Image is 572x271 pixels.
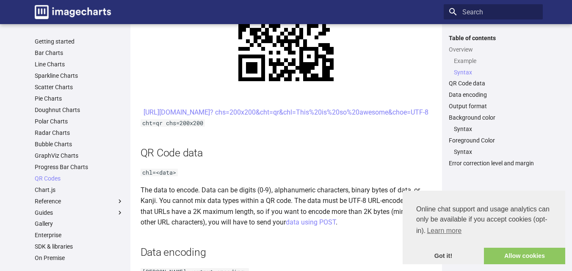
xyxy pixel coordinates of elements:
[35,118,124,125] a: Polar Charts
[454,148,538,156] a: Syntax
[35,60,124,68] a: Line Charts
[403,248,484,265] a: dismiss cookie message
[426,224,463,237] a: learn more about cookies
[449,159,538,167] a: Error correction level and margin
[35,95,124,102] a: Pie Charts
[35,163,124,171] a: Progress Bar Charts
[141,145,432,160] h2: QR Code data
[449,57,538,76] nav: Overview
[286,218,336,226] a: data using POST
[144,108,428,116] a: [URL][DOMAIN_NAME]? chs=200x200&cht=qr&chl=This%20is%20so%20awesome&choe=UTF-8
[141,185,432,228] p: The data to encode. Data can be digits (0-9), alphanumeric characters, binary bytes of data, or K...
[444,34,543,42] label: Table of contents
[141,245,432,260] h2: Data encoding
[444,34,543,167] nav: Table of contents
[35,254,124,262] a: On Premise
[35,106,124,114] a: Doughnut Charts
[449,114,538,121] a: Background color
[449,137,538,144] a: Foreground Color
[449,79,538,87] a: QR Code data
[449,125,538,133] nav: Background color
[449,148,538,156] nav: Foreground Color
[35,175,124,182] a: QR Codes
[35,243,124,250] a: SDK & libraries
[35,72,124,79] a: Sparkline Charts
[403,191,565,264] div: cookieconsent
[35,152,124,159] a: GraphViz Charts
[35,197,124,205] label: Reference
[35,129,124,137] a: Radar Charts
[454,125,538,133] a: Syntax
[35,5,111,19] img: logo
[449,91,538,99] a: Data encoding
[141,169,178,176] code: chl=<data>
[35,49,124,57] a: Bar Charts
[454,57,538,65] a: Example
[35,83,124,91] a: Scatter Charts
[141,119,205,127] code: cht=qr chs=200x200
[416,204,552,237] span: Online chat support and usage analytics can only be available if you accept cookies (opt-in).
[449,102,538,110] a: Output format
[449,46,538,53] a: Overview
[35,140,124,148] a: Bubble Charts
[35,38,124,45] a: Getting started
[484,248,565,265] a: allow cookies
[35,209,124,216] label: Guides
[35,220,124,227] a: Gallery
[444,4,543,19] input: Search
[454,68,538,76] a: Syntax
[31,2,114,22] a: Image-Charts documentation
[35,186,124,194] a: Chart.js
[35,231,124,239] a: Enterprise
